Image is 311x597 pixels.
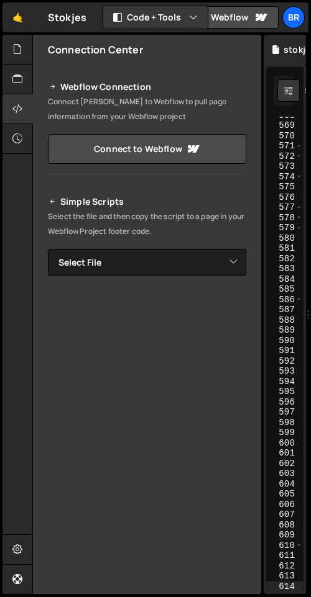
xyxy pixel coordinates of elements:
[266,295,303,305] div: 586
[48,79,246,94] h2: Webflow Connection
[48,297,248,408] iframe: YouTube video player
[266,202,303,213] div: 577
[266,182,303,192] div: 575
[266,284,303,295] div: 585
[266,356,303,367] div: 592
[266,500,303,510] div: 606
[149,6,279,29] a: Connect to Webflow
[48,94,246,124] p: Connect [PERSON_NAME] to Webflow to pull page information from your Webflow project
[266,561,303,572] div: 612
[266,377,303,387] div: 594
[266,581,303,592] div: 614
[266,192,303,203] div: 576
[266,407,303,418] div: 597
[48,43,143,56] h2: Connection Center
[266,571,303,581] div: 613
[266,387,303,397] div: 595
[266,305,303,315] div: 587
[266,131,303,141] div: 570
[266,469,303,479] div: 603
[282,6,305,29] a: br
[266,418,303,428] div: 598
[266,509,303,520] div: 607
[266,243,303,254] div: 581
[266,172,303,182] div: 574
[48,134,246,164] a: Connect to Webflow
[2,2,33,32] a: 🤙
[266,120,303,131] div: 569
[266,448,303,459] div: 601
[266,366,303,377] div: 593
[266,213,303,223] div: 578
[266,479,303,490] div: 604
[266,550,303,561] div: 611
[266,254,303,264] div: 582
[266,346,303,356] div: 591
[266,141,303,151] div: 571
[266,336,303,346] div: 590
[266,489,303,500] div: 605
[266,459,303,469] div: 602
[266,397,303,408] div: 596
[266,325,303,336] div: 589
[266,264,303,274] div: 583
[266,530,303,541] div: 609
[266,161,303,172] div: 573
[266,315,303,326] div: 588
[266,223,303,233] div: 579
[266,520,303,531] div: 608
[266,438,303,449] div: 600
[266,151,303,162] div: 572
[48,194,246,209] h2: Simple Scripts
[266,233,303,244] div: 580
[48,10,86,25] div: Stokjes
[266,428,303,438] div: 599
[48,416,248,528] iframe: YouTube video player
[266,541,303,551] div: 610
[48,209,246,239] p: Select the file and then copy the script to a page in your Webflow Project footer code.
[266,274,303,285] div: 584
[103,6,208,29] button: Code + Tools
